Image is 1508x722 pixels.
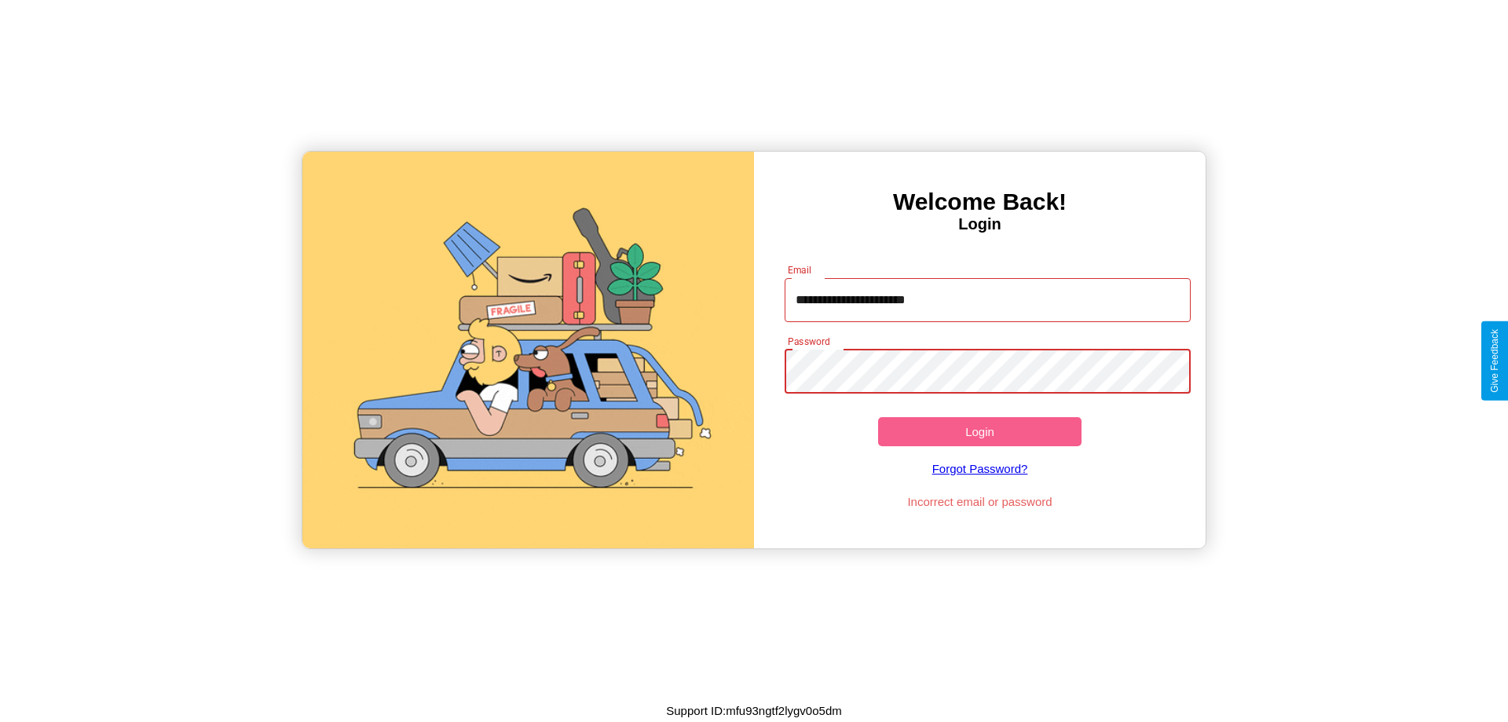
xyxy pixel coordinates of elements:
[666,700,841,721] p: Support ID: mfu93ngtf2lygv0o5dm
[754,215,1206,233] h4: Login
[788,263,812,277] label: Email
[878,417,1082,446] button: Login
[302,152,754,548] img: gif
[777,491,1184,512] p: Incorrect email or password
[1489,329,1500,393] div: Give Feedback
[788,335,829,348] label: Password
[777,446,1184,491] a: Forgot Password?
[754,189,1206,215] h3: Welcome Back!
